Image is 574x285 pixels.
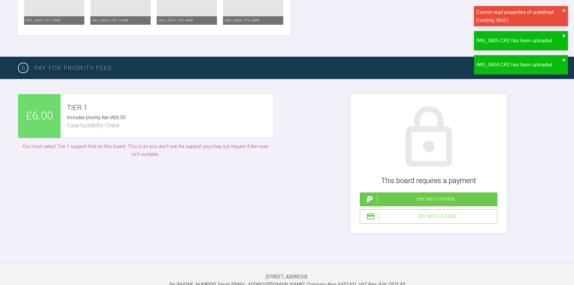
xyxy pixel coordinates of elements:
div: Pay with PayPal [377,195,495,203]
span: 6 [18,63,28,73]
div: Cannot read properties of undefined (reading 'data') [476,8,562,24]
span: IMG_0604.JPG - 4MB [158,18,193,22]
div: TIER 1 [67,102,272,113]
div: Includes priority fee of £6.00 [67,114,272,122]
div: This board requires a payment [360,175,497,186]
span: £6.00 [26,107,53,125]
img: lock.6dc949b6.svg [394,103,463,173]
div: IMG_0604.CR2 has been uploaded [476,61,562,69]
button: close [562,58,566,62]
div: Case Suitability Check [67,121,272,130]
span: IMG_0604.CR2 - 26MB [92,18,129,22]
button: close [562,33,566,38]
h3: PAY FOR PRIORITY FEES [34,63,556,73]
div: You must select Tier 1 support first on this board. This is so you don’t ask for support you may ... [18,143,273,158]
div: IMG_0605.CR2 has been uploaded [476,37,562,45]
img: stripeIcon.ae7d7783.svg [366,212,375,221]
img: paypal.a7a4ce45.svg [365,195,374,204]
div: Pay with a Card [379,213,495,220]
span: IMG_0606.JPG - 4MB [224,18,259,22]
button: close [562,8,566,13]
span: IMG_0603.JPG - 4MB [26,18,61,22]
